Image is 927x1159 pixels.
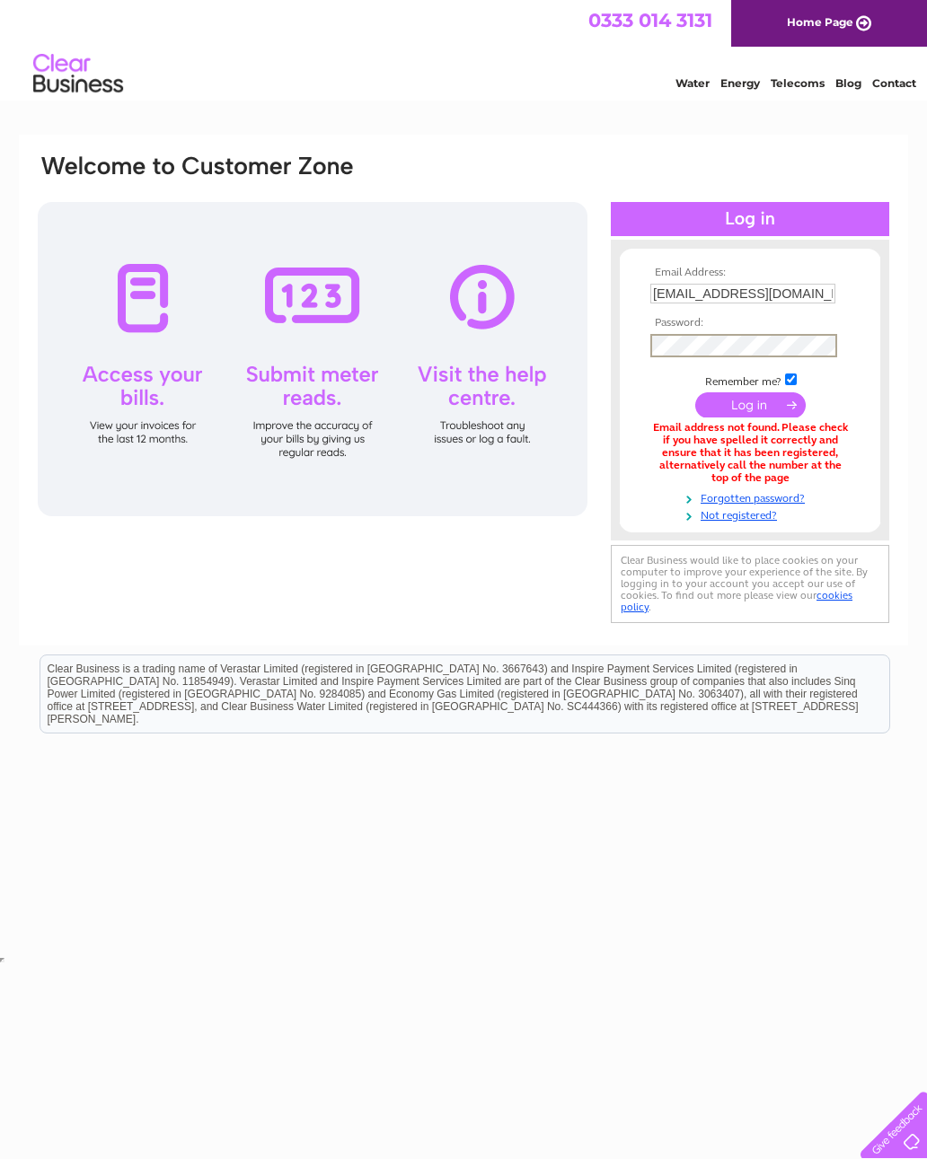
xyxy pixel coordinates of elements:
a: 0333 014 3131 [588,9,712,31]
a: Blog [835,76,861,90]
input: Submit [695,392,806,417]
a: Contact [872,76,916,90]
a: Energy [720,76,760,90]
th: Password: [646,317,854,329]
img: logo.png [32,47,124,101]
div: Email address not found. Please check if you have spelled it correctly and ensure that it has bee... [650,422,850,484]
a: Not registered? [650,505,854,522]
div: Clear Business is a trading name of Verastar Limited (registered in [GEOGRAPHIC_DATA] No. 3667643... [40,10,889,87]
a: Telecoms [771,76,825,90]
td: Remember me? [646,371,854,389]
div: Clear Business would like to place cookies on your computer to improve your experience of the sit... [611,545,889,623]
a: Water [675,76,710,90]
a: Forgotten password? [650,488,854,505]
th: Email Address: [646,267,854,279]
a: cookies policy [621,589,852,613]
